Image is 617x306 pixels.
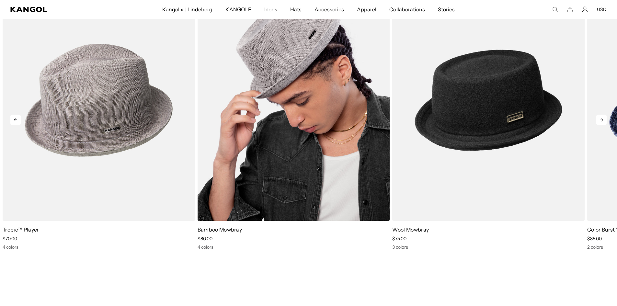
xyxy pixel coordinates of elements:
a: Tropic™ Player [3,226,39,233]
span: $75.00 [392,236,406,242]
span: $85.00 [587,236,602,242]
div: 4 colors [3,244,195,250]
div: 4 colors [198,244,390,250]
button: USD [597,6,607,12]
a: Bamboo Mowbray [198,226,242,233]
span: $80.00 [198,236,212,242]
a: Kangol [10,7,107,12]
a: Account [582,6,588,12]
span: $70.00 [3,236,17,242]
div: 3 colors [392,244,585,250]
a: Wool Mowbray [392,226,429,233]
summary: Search here [552,6,558,12]
button: Cart [567,6,573,12]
